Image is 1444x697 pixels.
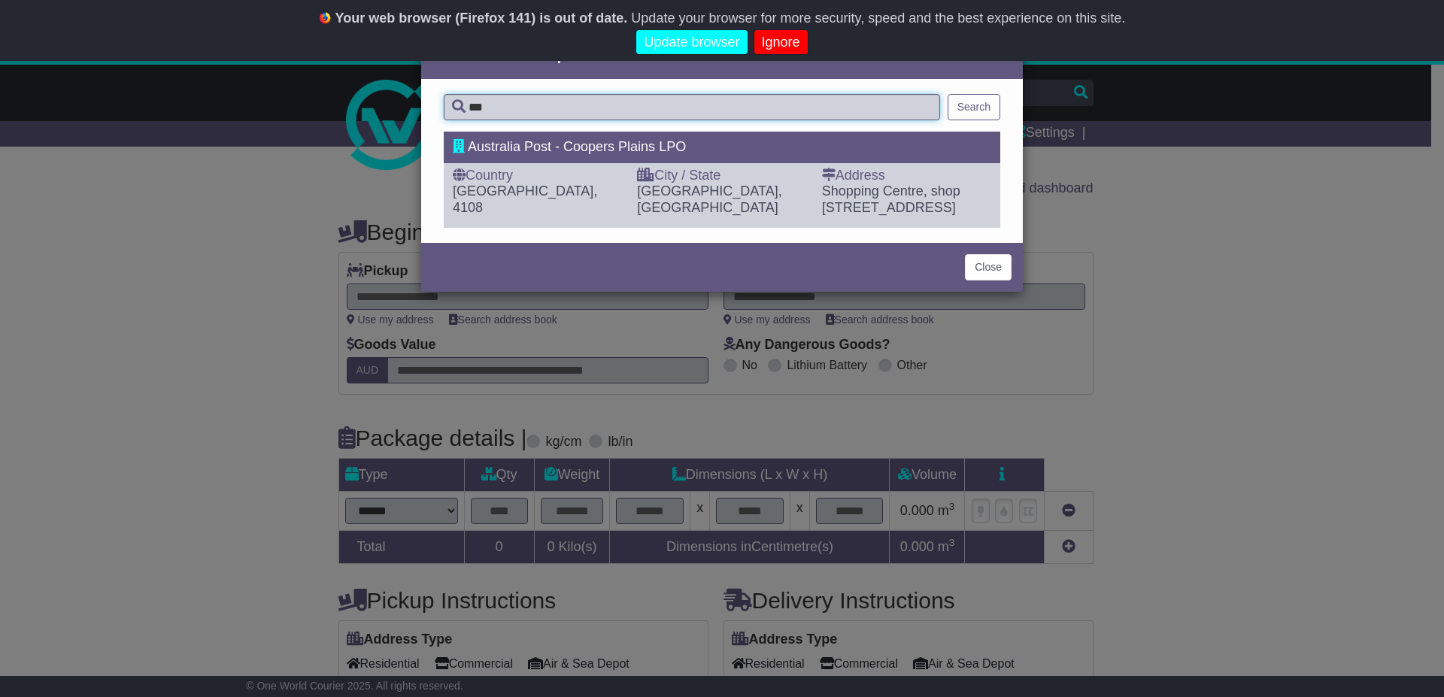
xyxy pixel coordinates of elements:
[948,94,1000,120] button: Search
[335,11,628,26] b: Your web browser (Firefox 141) is out of date.
[637,168,806,184] div: City / State
[636,30,747,55] a: Update browser
[453,183,597,215] span: [GEOGRAPHIC_DATA], 4108
[822,183,960,215] span: Shopping Centre, shop [STREET_ADDRESS]
[754,30,808,55] a: Ignore
[965,254,1012,280] button: Close
[637,183,781,215] span: [GEOGRAPHIC_DATA], [GEOGRAPHIC_DATA]
[468,139,686,154] span: Australia Post - Coopers Plains LPO
[822,168,991,184] div: Address
[631,11,1125,26] span: Update your browser for more security, speed and the best experience on this site.
[453,168,622,184] div: Country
